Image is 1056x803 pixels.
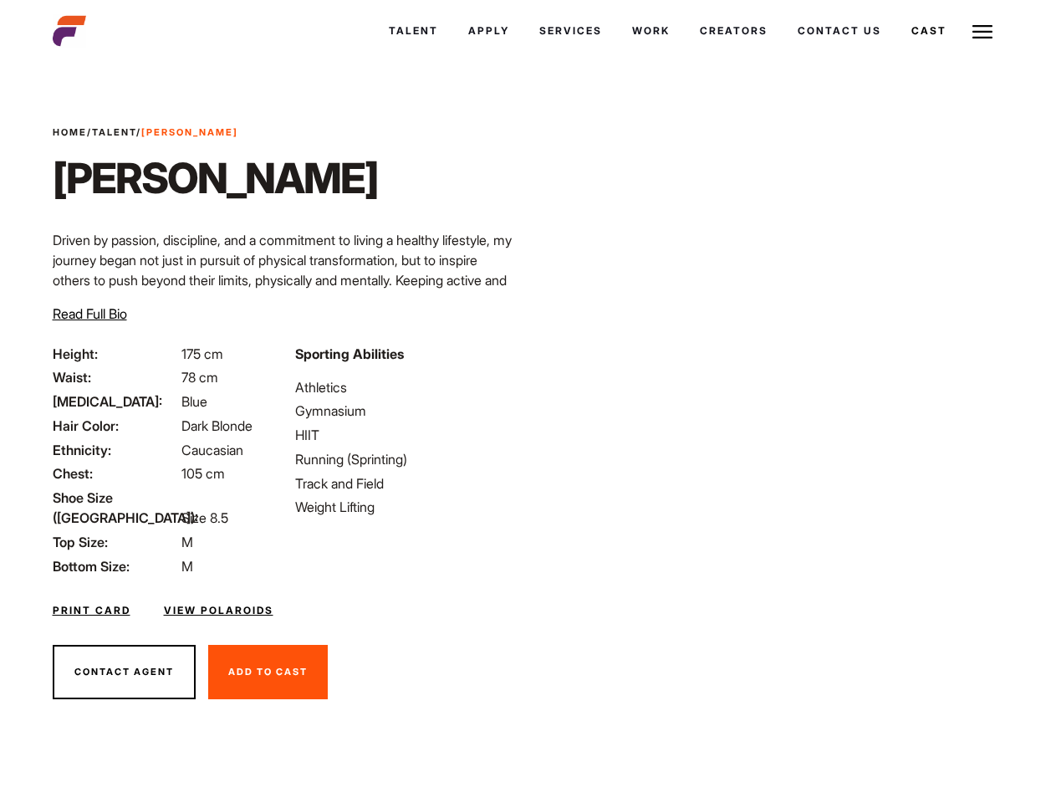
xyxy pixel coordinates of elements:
[53,14,86,48] img: cropped-aefm-brand-fav-22-square.png
[53,440,178,460] span: Ethnicity:
[53,305,127,322] span: Read Full Bio
[783,8,896,54] a: Contact Us
[617,8,685,54] a: Work
[181,558,193,575] span: M
[208,645,328,700] button: Add To Cast
[164,603,273,618] a: View Polaroids
[374,8,453,54] a: Talent
[453,8,524,54] a: Apply
[181,509,228,526] span: Size 8.5
[295,401,518,421] li: Gymnasium
[53,391,178,412] span: [MEDICAL_DATA]:
[228,666,308,678] span: Add To Cast
[181,369,218,386] span: 78 cm
[181,465,225,482] span: 105 cm
[53,556,178,576] span: Bottom Size:
[295,377,518,397] li: Athletics
[972,22,992,42] img: Burger icon
[53,230,518,330] p: Driven by passion, discipline, and a commitment to living a healthy lifestyle, my journey began n...
[141,126,238,138] strong: [PERSON_NAME]
[181,393,207,410] span: Blue
[181,345,223,362] span: 175 cm
[53,645,196,700] button: Contact Agent
[53,126,87,138] a: Home
[53,125,238,140] span: / /
[53,367,178,387] span: Waist:
[53,344,178,364] span: Height:
[53,463,178,483] span: Chest:
[53,488,178,528] span: Shoe Size ([GEOGRAPHIC_DATA]):
[295,473,518,494] li: Track and Field
[53,603,130,618] a: Print Card
[524,8,617,54] a: Services
[181,417,253,434] span: Dark Blonde
[92,126,136,138] a: Talent
[896,8,962,54] a: Cast
[685,8,783,54] a: Creators
[181,534,193,550] span: M
[295,449,518,469] li: Running (Sprinting)
[295,345,404,362] strong: Sporting Abilities
[53,416,178,436] span: Hair Color:
[295,425,518,445] li: HIIT
[295,497,518,517] li: Weight Lifting
[181,442,243,458] span: Caucasian
[53,304,127,324] button: Read Full Bio
[53,532,178,552] span: Top Size:
[53,153,378,203] h1: [PERSON_NAME]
